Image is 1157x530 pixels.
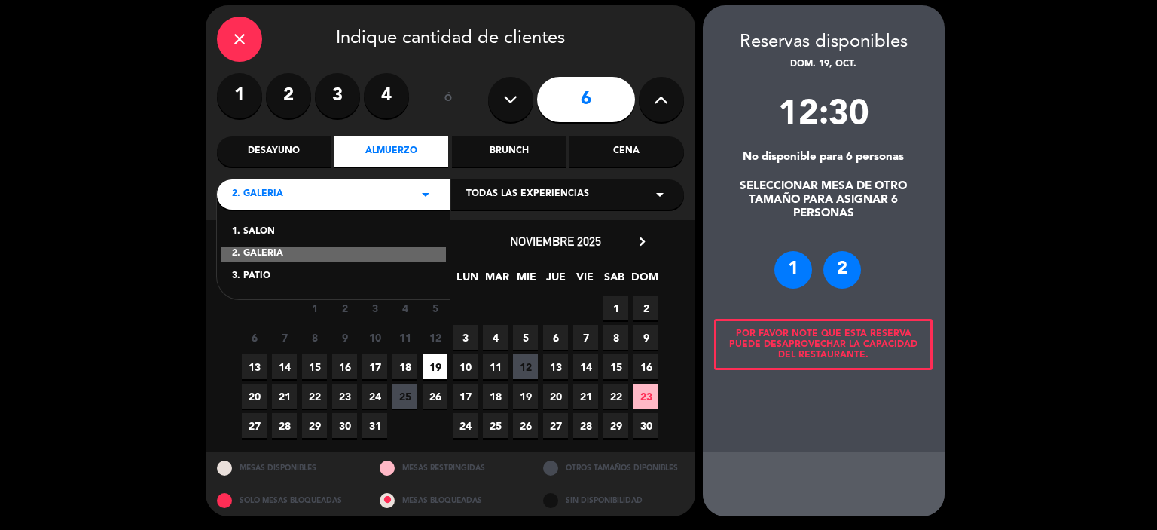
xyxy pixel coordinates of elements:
[302,296,327,320] span: 1
[332,325,357,350] span: 9
[514,268,539,293] span: MIE
[573,325,598,350] span: 7
[364,73,409,118] label: 4
[217,17,684,62] div: Indique cantidad de clientes
[230,30,249,48] i: close
[603,354,628,379] span: 15
[543,268,568,293] span: JUE
[513,354,538,379] span: 12
[217,73,262,118] label: 1
[362,325,387,350] span: 10
[302,413,327,438] span: 29
[332,384,357,409] span: 23
[633,384,658,409] span: 23
[392,296,417,320] span: 4
[332,296,357,320] span: 2
[206,452,369,484] div: MESAS DISPONIBLES
[513,325,538,350] span: 5
[484,268,509,293] span: MAR
[455,268,480,293] span: LUN
[631,268,656,293] span: DOM
[417,185,435,204] i: arrow_drop_down
[483,354,508,379] span: 11
[633,354,658,379] span: 16
[423,296,447,320] span: 5
[651,185,669,204] i: arrow_drop_down
[272,384,297,409] span: 21
[266,73,311,118] label: 2
[242,325,267,350] span: 6
[392,384,417,409] span: 25
[242,413,267,438] span: 27
[217,136,331,167] div: Desayuno
[272,354,297,379] span: 14
[315,73,360,118] label: 3
[532,452,695,484] div: OTROS TAMAÑOS DIPONIBLES
[513,413,538,438] span: 26
[573,413,598,438] span: 28
[466,187,589,202] span: Todas las experiencias
[543,354,568,379] span: 13
[483,413,508,438] span: 25
[703,180,945,221] div: SELECCIONAR MESA DE OTRO TAMAÑO PARA ASIGNAR 6 PERSONAS
[334,136,448,167] div: Almuerzo
[272,325,297,350] span: 7
[633,325,658,350] span: 9
[603,325,628,350] span: 8
[774,251,812,289] div: 1
[206,484,369,516] div: SOLO MESAS BLOQUEADAS
[232,269,435,284] div: 3. PATIO
[362,354,387,379] span: 17
[703,151,945,164] div: No disponible para 6 personas
[703,87,945,151] div: 12:30
[633,296,658,320] span: 2
[483,384,508,409] span: 18
[633,413,658,438] span: 30
[242,384,267,409] span: 20
[453,325,478,350] span: 3
[543,384,568,409] span: 20
[302,384,327,409] span: 22
[423,384,447,409] span: 26
[573,354,598,379] span: 14
[232,187,283,202] span: 2. GALERIA
[368,484,532,516] div: MESAS BLOQUEADAS
[392,325,417,350] span: 11
[452,136,566,167] div: Brunch
[362,384,387,409] span: 24
[513,384,538,409] span: 19
[424,73,473,126] div: ó
[714,319,933,370] div: Por favor note que esta reserva puede desaprovechar la capacidad del restaurante.
[272,413,297,438] span: 28
[603,413,628,438] span: 29
[232,225,435,240] div: 1. SALON
[703,28,945,57] div: Reservas disponibles
[242,354,267,379] span: 13
[510,234,601,249] span: noviembre 2025
[543,325,568,350] span: 6
[221,247,446,262] div: 2. GALERIA
[362,413,387,438] span: 31
[569,136,683,167] div: Cena
[603,296,628,320] span: 1
[302,354,327,379] span: 15
[453,413,478,438] span: 24
[392,354,417,379] span: 18
[362,296,387,320] span: 3
[453,354,478,379] span: 10
[368,452,532,484] div: MESAS RESTRINGIDAS
[453,384,478,409] span: 17
[332,413,357,438] span: 30
[532,484,695,516] div: SIN DISPONIBILIDAD
[423,354,447,379] span: 19
[603,384,628,409] span: 22
[423,325,447,350] span: 12
[634,234,650,250] i: chevron_right
[543,413,568,438] span: 27
[703,57,945,72] div: dom. 19, oct.
[483,325,508,350] span: 4
[823,251,861,289] div: 2
[332,354,357,379] span: 16
[302,325,327,350] span: 8
[573,384,598,409] span: 21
